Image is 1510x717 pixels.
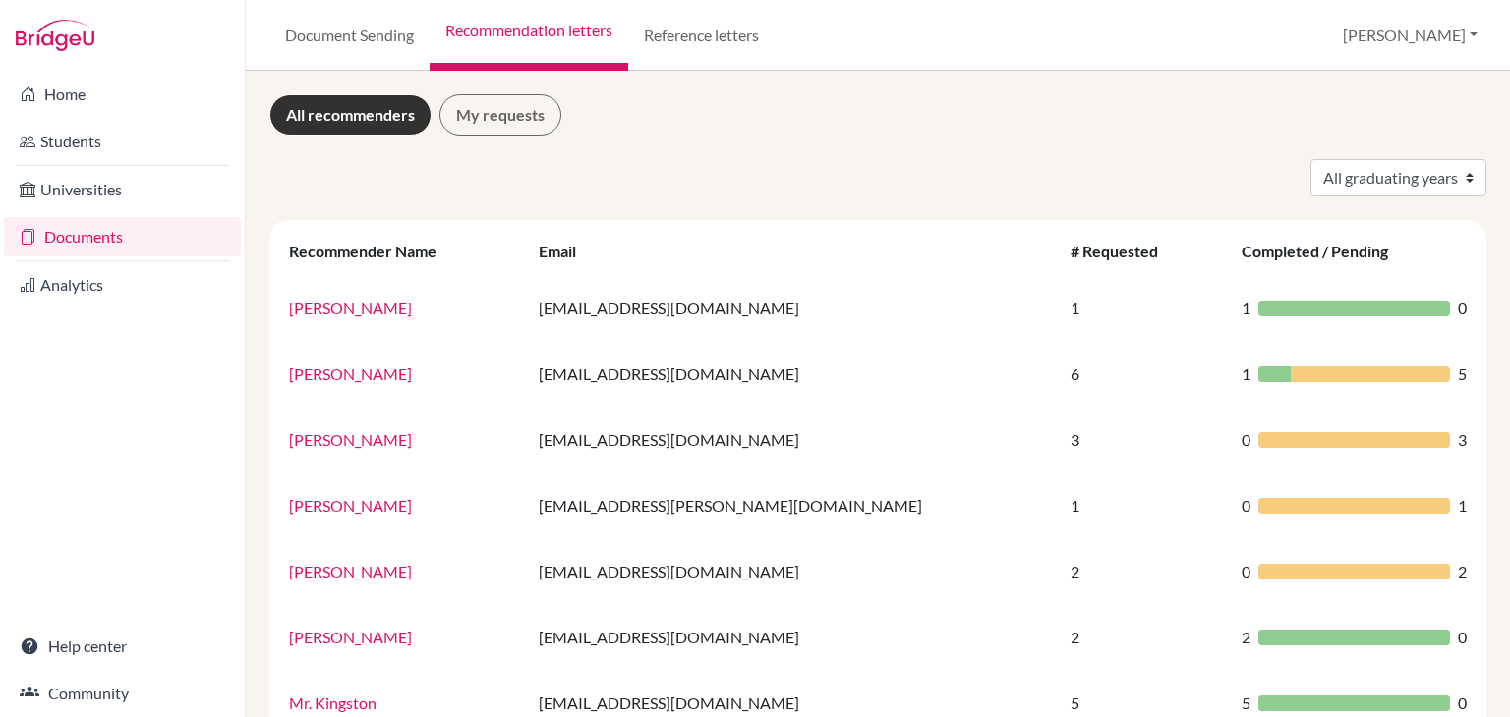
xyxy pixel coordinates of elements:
a: [PERSON_NAME] [289,299,412,317]
td: 2 [1059,604,1230,670]
a: Mr. Kingston [289,693,377,712]
td: [EMAIL_ADDRESS][DOMAIN_NAME] [527,407,1060,472]
td: [EMAIL_ADDRESS][DOMAIN_NAME] [527,538,1060,604]
span: 2 [1458,560,1467,583]
a: Community [4,674,241,713]
td: 3 [1059,407,1230,472]
a: [PERSON_NAME] [289,562,412,580]
button: [PERSON_NAME] [1334,17,1486,54]
img: Bridge-U [16,20,94,51]
a: Students [4,122,241,161]
a: Analytics [4,265,241,304]
a: [PERSON_NAME] [289,430,412,449]
div: Recommender Name [289,242,456,260]
a: [PERSON_NAME] [289,496,412,515]
span: 5 [1458,362,1467,386]
span: 0 [1458,691,1467,715]
div: Completed / Pending [1242,242,1408,260]
span: 1 [1242,297,1250,320]
td: 2 [1059,538,1230,604]
span: 2 [1242,626,1250,649]
span: 3 [1458,428,1467,452]
a: [PERSON_NAME] [289,364,412,383]
span: 0 [1458,297,1467,320]
span: 0 [1242,560,1250,583]
td: [EMAIL_ADDRESS][DOMAIN_NAME] [527,275,1060,341]
div: # Requested [1071,242,1178,260]
div: Email [539,242,596,260]
a: Help center [4,627,241,666]
span: 0 [1458,626,1467,649]
td: 1 [1059,472,1230,538]
td: 6 [1059,341,1230,407]
a: My requests [439,94,561,136]
a: All recommenders [269,94,432,136]
span: 5 [1242,691,1250,715]
td: [EMAIL_ADDRESS][DOMAIN_NAME] [527,341,1060,407]
span: 0 [1242,494,1250,518]
span: 0 [1242,428,1250,452]
td: [EMAIL_ADDRESS][DOMAIN_NAME] [527,604,1060,670]
a: Documents [4,217,241,256]
td: 1 [1059,275,1230,341]
a: Home [4,75,241,114]
span: 1 [1242,362,1250,386]
span: 1 [1458,494,1467,518]
a: [PERSON_NAME] [289,628,412,646]
td: [EMAIL_ADDRESS][PERSON_NAME][DOMAIN_NAME] [527,472,1060,538]
a: Universities [4,170,241,209]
